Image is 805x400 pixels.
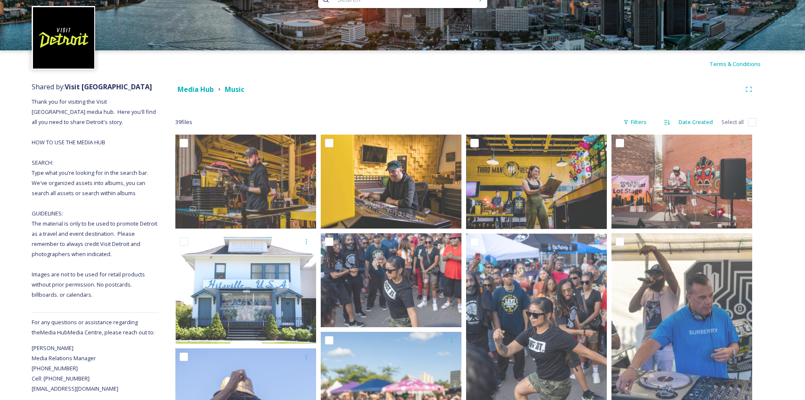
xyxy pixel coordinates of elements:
[611,135,752,229] img: IMG_0167.jpg
[65,82,152,91] strong: Visit [GEOGRAPHIC_DATA]
[175,118,192,126] span: 39 file s
[32,318,155,336] span: For any questions or assistance regarding the Media Hub Media Centre, please reach out to:
[321,233,461,327] img: Jit Festival (1).jpg
[674,114,717,130] div: Date Created
[33,7,94,69] img: VISIT%20DETROIT%20LOGO%20-%20BLACK%20BACKGROUND.png
[32,344,118,392] span: [PERSON_NAME] Media Relations Manager [PHONE_NUMBER] Cell: [PHONE_NUMBER] [EMAIL_ADDRESS][DOMAIN_...
[175,233,316,344] img: Hitsville USA.png
[721,118,744,126] span: Select all
[175,135,316,229] img: Bureau_ThirdManRecords_0213.jpg
[32,98,158,298] span: Thank you for visiting the Visit [GEOGRAPHIC_DATA] media hub. Here you'll find all you need to sh...
[709,60,761,68] span: Terms & Conditions
[32,82,152,91] span: Shared by:
[225,85,244,94] strong: Music
[321,135,461,229] img: Bureau_ThirdManRecords_0332 (1).jpg
[619,114,651,130] div: Filters
[466,135,607,229] img: Bureau_ThirdManRecords_0137.jpg
[709,59,773,69] a: Terms & Conditions
[177,85,214,94] strong: Media Hub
